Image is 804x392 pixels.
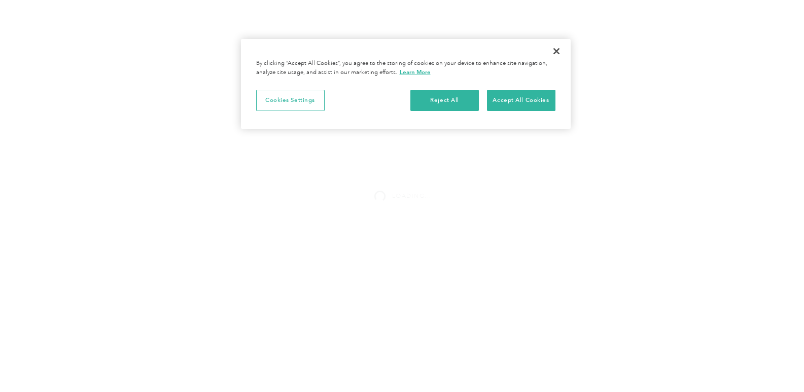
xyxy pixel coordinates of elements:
div: Cookie banner [241,39,571,129]
button: Close [545,40,568,62]
div: Loading... [392,191,432,201]
button: Accept All Cookies [487,90,555,111]
button: Cookies Settings [256,90,325,111]
a: More information about your privacy, opens in a new tab [400,68,431,76]
div: Privacy [241,39,571,129]
div: By clicking “Accept All Cookies”, you agree to the storing of cookies on your device to enhance s... [256,59,555,77]
button: Reject All [410,90,479,111]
